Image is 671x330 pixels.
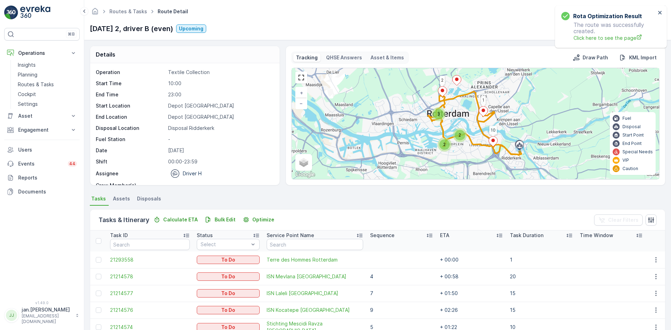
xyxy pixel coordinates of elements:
[202,215,238,224] button: Bulk Edit
[176,24,206,33] button: Upcoming
[15,70,80,80] a: Planning
[370,232,395,239] p: Sequence
[622,149,653,155] p: Special Needs
[137,195,161,202] span: Disposals
[215,216,236,223] p: Bulk Edit
[658,10,663,16] button: close
[110,256,190,263] a: 21293558
[267,307,363,314] span: ISN Kocatepe [GEOGRAPHIC_DATA]
[296,54,318,61] p: Tracking
[367,302,436,318] td: 9
[622,141,642,146] p: End Point
[453,128,467,142] div: 2
[622,132,644,138] p: Start Point
[18,101,38,108] p: Settings
[437,111,440,117] span: 3
[267,290,363,297] span: ISN Laleli [GEOGRAPHIC_DATA]
[267,239,363,250] input: Search
[22,313,72,324] p: [EMAIL_ADDRESS][DOMAIN_NAME]
[168,182,272,189] p: -
[110,307,190,314] span: 21214576
[96,91,165,98] p: End Time
[96,158,165,165] p: Shift
[90,23,173,34] p: [DATE] 2, driver B (even)
[96,80,165,87] p: Start Time
[267,232,314,239] p: Service Point Name
[252,216,274,223] p: Optimize
[436,251,506,268] td: + 00:00
[168,158,272,165] p: 00:00-23:59
[168,80,272,87] p: 10:00
[300,90,303,96] span: +
[367,268,436,285] td: 4
[300,100,303,106] span: −
[440,232,449,239] p: ETA
[69,161,75,167] p: 44
[109,8,147,14] a: Routes & Tasks
[91,195,106,202] span: Tasks
[4,109,80,123] button: Asset
[15,99,80,109] a: Settings
[510,232,543,239] p: Task Duration
[506,251,576,268] td: 1
[18,174,77,181] p: Reports
[4,157,80,171] a: Events44
[110,232,128,239] p: Task ID
[6,310,17,321] div: JJ
[367,285,436,302] td: 7
[4,301,80,305] span: v 1.49.0
[168,136,272,143] p: -
[163,216,198,223] p: Calculate ETA
[96,125,165,132] p: Disposal Location
[267,290,363,297] a: ISN Laleli Rotterdam
[18,81,54,88] p: Routes & Tasks
[15,89,80,99] a: Cockpit
[183,170,202,177] p: Driver H
[267,273,363,280] span: ISN Mevlana [GEOGRAPHIC_DATA]
[96,274,101,279] div: Toggle Row Selected
[296,72,306,83] a: View Fullscreen
[96,69,165,76] p: Operation
[18,188,77,195] p: Documents
[570,53,611,62] button: Draw Path
[4,6,18,20] img: logo
[96,307,101,313] div: Toggle Row Selected
[608,217,638,223] p: Clear Filters
[18,50,66,57] p: Operations
[96,113,165,120] p: End Location
[622,166,638,171] p: Caution
[197,289,260,298] button: To Do
[18,112,66,119] p: Asset
[326,54,362,61] p: QHSE Answers
[296,98,306,109] a: Zoom Out
[151,215,201,224] button: Calculate ETA
[110,290,190,297] a: 21214577
[96,182,165,189] p: Crew Member(s)
[436,302,506,318] td: + 02:26
[96,136,165,143] p: Fuel Station
[506,268,576,285] td: 20
[15,80,80,89] a: Routes & Tasks
[201,241,249,248] p: Select
[573,34,656,42] a: Click here to see the page
[168,125,272,132] p: Disposal Ridderkerk
[370,54,404,61] p: Asset & Items
[561,22,656,42] p: The route was successfully created.
[580,232,613,239] p: Time Window
[4,143,80,157] a: Users
[18,71,37,78] p: Planning
[221,307,235,314] p: To Do
[96,257,101,263] div: Toggle Row Selected
[197,306,260,314] button: To Do
[113,195,130,202] span: Assets
[96,324,101,330] div: Toggle Row Selected
[168,113,272,120] p: Depot [GEOGRAPHIC_DATA]
[506,285,576,302] td: 15
[267,273,363,280] a: ISN Mevlana Rotterdam
[221,256,235,263] p: To Do
[110,273,190,280] span: 21214578
[221,273,235,280] p: To Do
